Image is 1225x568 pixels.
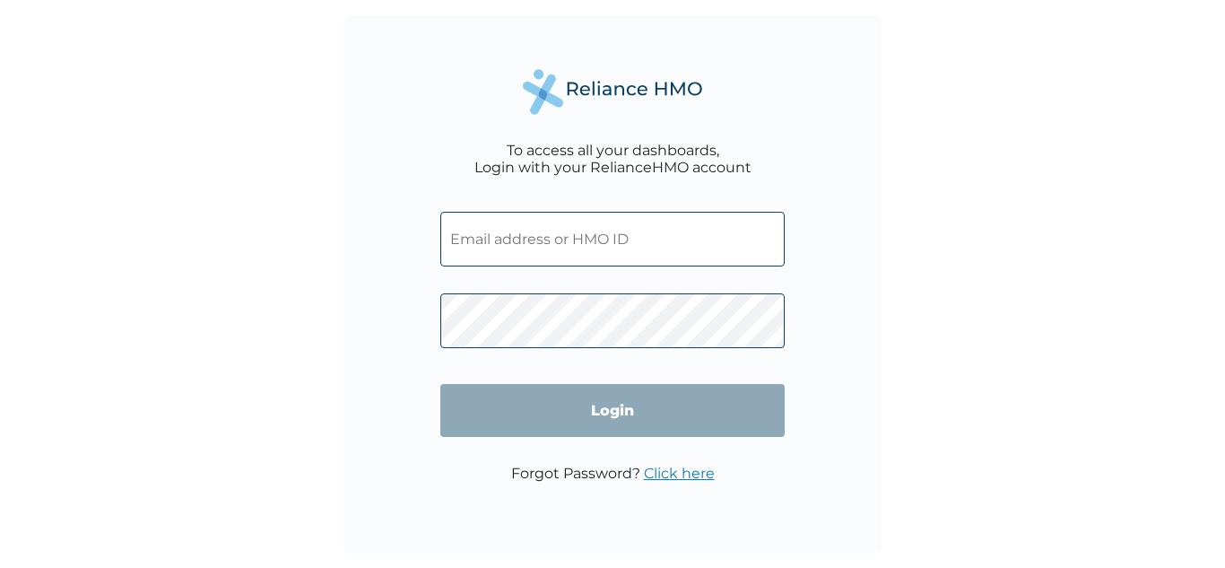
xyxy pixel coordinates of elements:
[511,465,715,482] p: Forgot Password?
[644,465,715,482] a: Click here
[474,142,752,176] div: To access all your dashboards, Login with your RelianceHMO account
[440,212,785,267] input: Email address or HMO ID
[523,69,702,115] img: Reliance Health's Logo
[440,384,785,437] input: Login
